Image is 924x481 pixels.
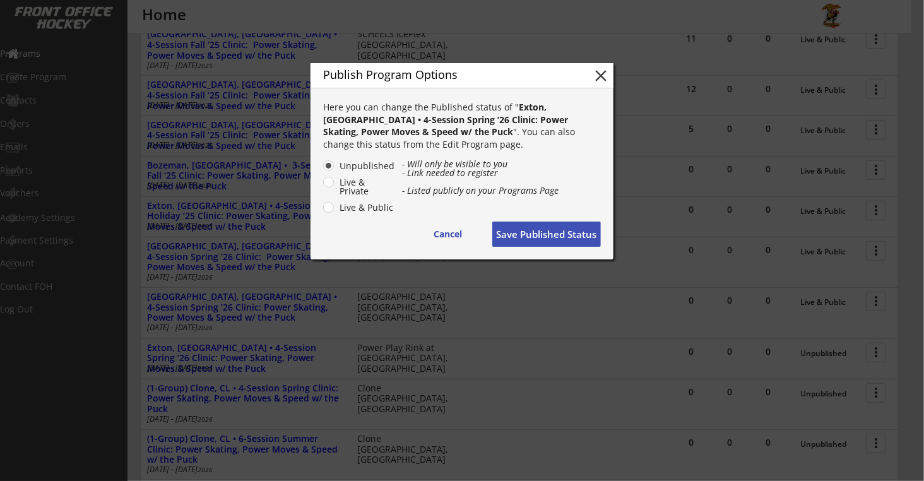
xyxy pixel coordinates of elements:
[591,66,610,85] button: close
[336,162,395,170] label: Unpublished
[323,69,572,80] div: Publish Program Options
[417,222,480,247] button: Cancel
[492,222,601,247] button: Save Published Status
[336,178,395,196] label: Live & Private
[323,101,571,138] strong: Exton, [GEOGRAPHIC_DATA] • 4-Session Spring ‘26 Clinic: Power Skating, Power Moves & Speed w/ the...
[323,101,601,150] div: Here you can change the Published status of " ". You can also change this status from the Edit Pr...
[336,203,395,212] label: Live & Public
[402,160,601,195] div: - Will only be visible to you - Link needed to register - Listed publicly on your Programs Page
